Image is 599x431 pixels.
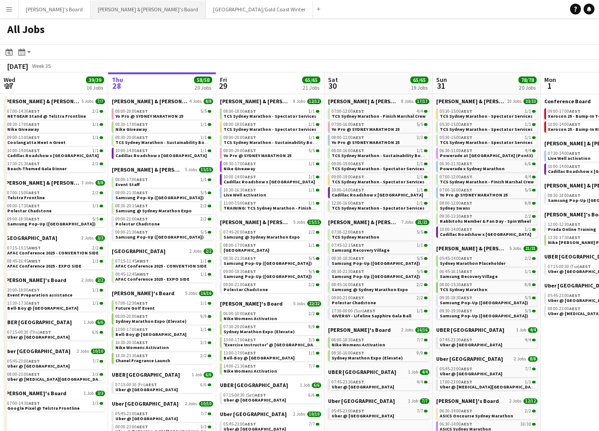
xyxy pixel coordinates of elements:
span: Samsung Pop-Up (MELBOURNE) [115,195,204,201]
span: AEST [461,161,472,167]
span: TCS Sydney Marathon - Spectator Services [223,113,316,119]
span: 1/1 [309,188,315,192]
span: Live Well activation [548,155,590,161]
span: 10:00-14:00 [548,122,580,127]
a: 07:30-12:00AEST5/5TCS Sydney Marathon [332,229,428,239]
span: 8/8 [204,99,213,104]
span: AEST [29,134,40,140]
span: 08:00-18:00 [223,109,256,114]
span: 07:30-14:00 [548,151,580,156]
span: Beach-Themed Gala Dinner [7,166,67,172]
span: AEST [245,229,256,235]
span: 08:30-20:00 [115,135,148,140]
span: 5/5 [417,122,423,127]
span: 5 Jobs [293,220,305,225]
span: 08:30-17:00 [115,122,148,127]
span: 08:30-17:00 [223,162,256,166]
span: AEST [461,148,472,153]
span: 09:00-13:00 [7,135,40,140]
a: [PERSON_NAME] & [PERSON_NAME]'s Board5 Jobs7/7 [4,98,105,105]
span: AEST [29,190,40,196]
span: 12:00-12:30 [548,222,580,227]
span: 5 Jobs [185,167,197,172]
span: 2/2 [92,109,99,114]
span: TCS Sydney Marathon - Spectator Services [332,166,424,172]
span: 4 Jobs [190,99,202,104]
span: 1/1 [309,109,315,114]
a: 06:30-11:00AEST4/4Powerade at [GEOGRAPHIC_DATA] (Pont3) [440,148,536,158]
span: AEST [353,108,364,114]
span: Conference Board [544,98,591,105]
span: Samsung @ Sydney Marathon Expo [115,208,192,214]
a: 05:30-15:00AEST1/1TCS Sydney Marathon - Spectator Services [440,134,536,145]
a: 09:00-18:30AEST5/5Samsung Pop-Up ([GEOGRAPHIC_DATA]) [7,216,103,226]
div: [PERSON_NAME] & [PERSON_NAME]'s Board4 Jobs8/808:00-20:00AEST5/5Yo Pro @ SYDNEY MARATHON 2508:30-... [112,98,213,166]
span: 33/33 [523,99,537,104]
span: 07:00-15:00 [7,191,40,195]
span: AEST [461,226,472,232]
div: [PERSON_NAME] & [PERSON_NAME]'s Board8 Jobs17/1707:00-12:00AEST4/4TCS Sydney Marathon - Finish Ma... [328,98,429,219]
span: Powerade at Recovery Village (Pont3) [440,153,533,158]
span: AEST [29,216,40,222]
a: [PERSON_NAME] & [PERSON_NAME]'s Board4 Jobs8/8 [112,98,213,105]
span: AEST [137,134,148,140]
span: TCS Sydney Marathon - Sustainability Booth Support [332,153,448,158]
span: 17:30-21:30 [7,162,40,166]
span: AEST [569,121,580,127]
a: 09:30-13:30AEST2/2Rabbitohs Member & Fan Day - Spin Wheel [440,213,536,224]
span: 07:00-14:30 [7,109,40,114]
span: AEST [353,134,364,140]
span: 2/2 [92,162,99,166]
span: 05:30-15:00 [440,135,472,140]
span: 06:30-11:00 [440,148,472,153]
a: 08:30-17:00AEST1/1Nike Giveaway [7,121,103,132]
span: 05:30-15:00 [440,109,472,114]
span: Polestar Chadstone [7,208,52,214]
span: AEST [245,187,256,193]
span: James & Arrence's Board [4,98,80,105]
span: Prada Online Training [548,226,596,232]
span: 8/8 [95,180,105,186]
span: Neil & Jenny's Board [328,219,399,225]
span: AEST [461,134,472,140]
span: TCS Sydney Marathon - Sustainability Booth Support [115,139,232,145]
a: 08:00-20:00AEST1/1TCS Sydney Marathon - Sustainability Booth Support [223,134,319,145]
a: 09:00-21:30AEST5/5Samsung Pop-Up ([GEOGRAPHIC_DATA]) [115,229,211,239]
span: 10:00-14:00 [223,175,256,179]
span: Polestar Chadstone [115,221,160,227]
span: 1/1 [309,135,315,140]
span: AEST [29,108,40,114]
span: 08:00-20:00 [223,135,256,140]
span: 6/6 [525,162,531,166]
div: [PERSON_NAME] & [PERSON_NAME]'s Board7 Jobs21/2107:30-12:00AEST5/5TCS Sydney Marathon07:45-12:15A... [328,219,429,326]
a: 08:00-17:00AEST1/1Event Staff [115,177,211,187]
span: AEST [569,192,580,198]
span: AEST [245,108,256,114]
a: 09:00-19:00AEST1/1TCS Sydney Marathon - Spectator Services [332,161,428,171]
span: 2/2 [92,191,99,195]
span: AEST [353,174,364,180]
span: 1/1 [92,135,99,140]
span: AEST [137,108,148,114]
span: AEST [245,148,256,153]
div: [PERSON_NAME] & [PERSON_NAME]'s Board5 Jobs15/1508:00-17:00AEST1/1Event Staff08:00-21:30AEST5/5Sa... [112,166,213,248]
a: 08:30-17:00AEST1/1Nike Giveaway [223,161,319,171]
span: AEST [461,187,472,193]
span: 10:00-14:00 [115,148,148,153]
span: 1/1 [200,122,207,127]
span: 7/7 [95,99,105,104]
span: AEST [569,221,580,227]
a: 10:00-14:00AEST1/1Cadillac Roadshow x [GEOGRAPHIC_DATA] [440,226,536,237]
span: James & Arrence's Board [112,98,188,105]
span: 1/1 [200,177,207,182]
a: 08:00-20:00AEST5/5Yo Pro @ SYDNEY MARATHON 25 [115,108,211,119]
span: 08:30-17:00 [7,122,40,127]
a: 05:30-15:00AEST1/1TCS Sydney Marathon - Spectator Services [440,121,536,132]
span: TCS Sydney Marathon - Spectator Services [440,139,532,145]
span: 10:30-16:30 [223,188,256,192]
span: 8/8 [525,201,531,206]
span: 07:00-16:00 [440,188,472,192]
span: Cadillac Roadshow x Sydney Airport [7,153,99,158]
span: 1/1 [309,175,315,179]
span: James & Arrence's Board [328,98,399,105]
